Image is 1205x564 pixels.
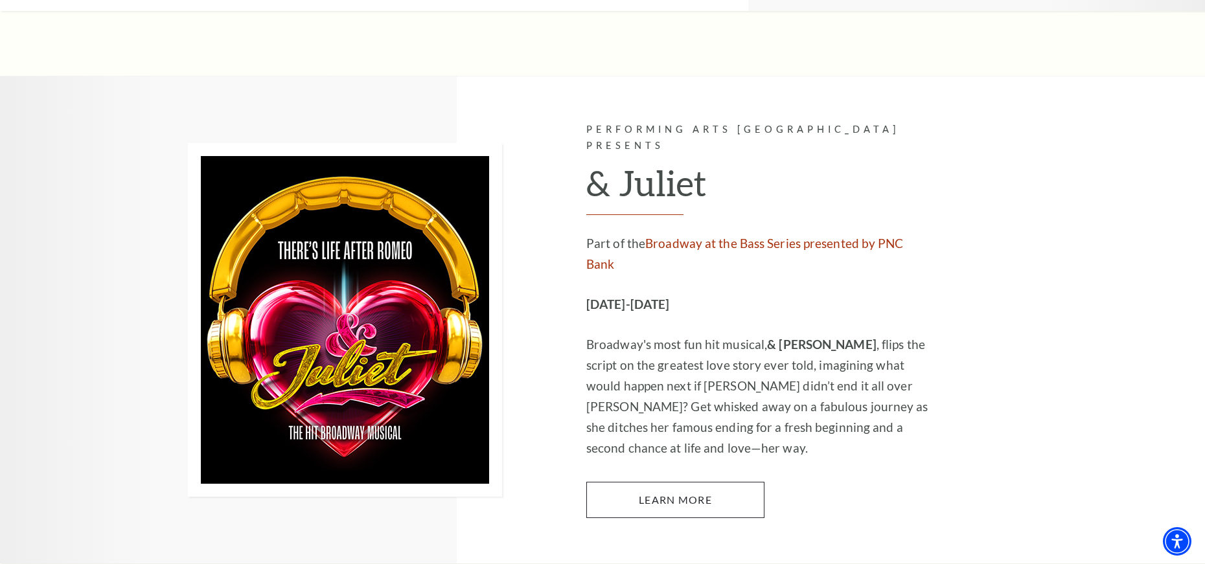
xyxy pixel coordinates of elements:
h2: & Juliet [586,162,933,215]
strong: [DATE]-[DATE] [586,297,669,311]
a: Broadway at the Bass Series presented by PNC Bank [586,236,904,271]
p: Part of the [586,233,933,275]
div: Accessibility Menu [1163,527,1191,556]
strong: & [PERSON_NAME] [767,337,877,352]
p: Broadway's most fun hit musical, , flips the script on the greatest love story ever told, imagini... [586,334,933,458]
p: Performing Arts [GEOGRAPHIC_DATA] Presents [586,122,933,154]
img: Performing Arts Fort Worth Presents [188,143,502,497]
a: Learn More & Juliet [586,482,764,518]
